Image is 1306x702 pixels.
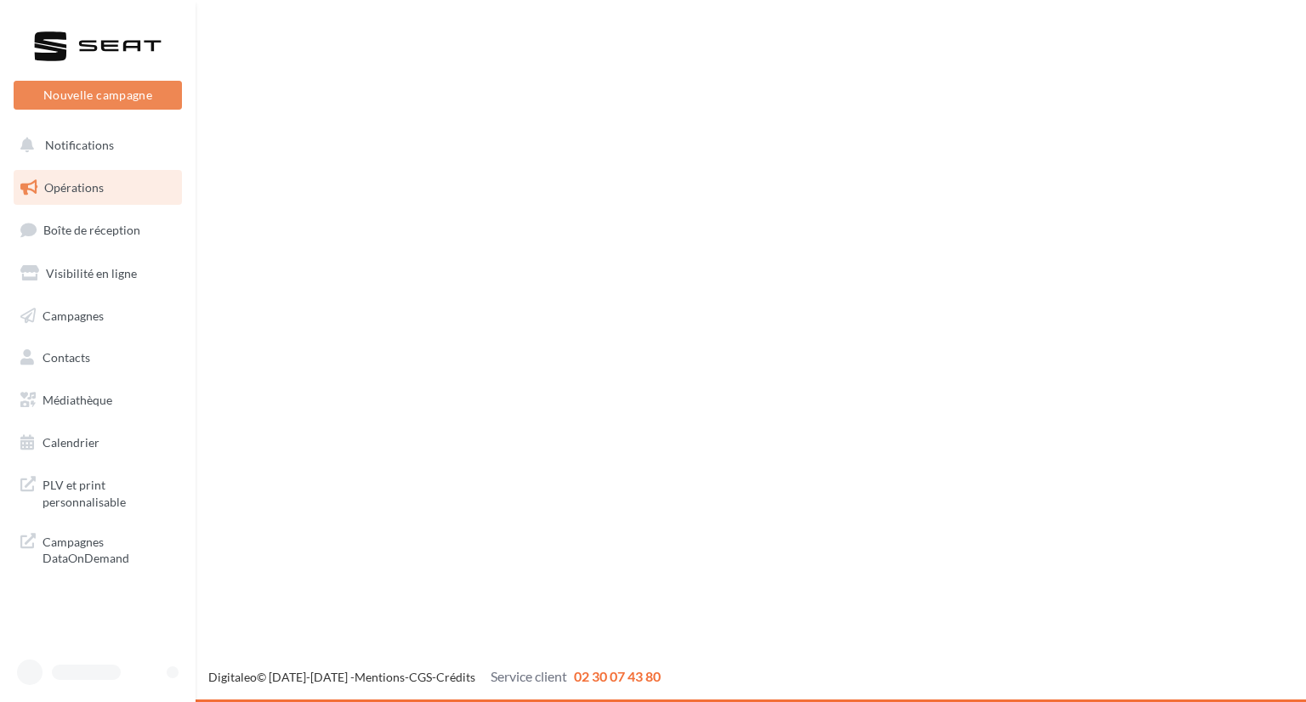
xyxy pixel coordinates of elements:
[10,256,185,292] a: Visibilité en ligne
[10,524,185,574] a: Campagnes DataOnDemand
[43,393,112,407] span: Médiathèque
[10,298,185,334] a: Campagnes
[409,670,432,684] a: CGS
[43,435,99,450] span: Calendrier
[44,180,104,195] span: Opérations
[208,670,661,684] span: © [DATE]-[DATE] - - -
[10,127,179,163] button: Notifications
[43,350,90,365] span: Contacts
[43,308,104,322] span: Campagnes
[574,668,661,684] span: 02 30 07 43 80
[10,382,185,418] a: Médiathèque
[436,670,475,684] a: Crédits
[45,138,114,152] span: Notifications
[43,530,175,567] span: Campagnes DataOnDemand
[46,266,137,280] span: Visibilité en ligne
[43,473,175,510] span: PLV et print personnalisable
[10,340,185,376] a: Contacts
[10,467,185,517] a: PLV et print personnalisable
[10,170,185,206] a: Opérations
[10,425,185,461] a: Calendrier
[14,81,182,110] button: Nouvelle campagne
[355,670,405,684] a: Mentions
[10,212,185,248] a: Boîte de réception
[491,668,567,684] span: Service client
[208,670,257,684] a: Digitaleo
[43,223,140,237] span: Boîte de réception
